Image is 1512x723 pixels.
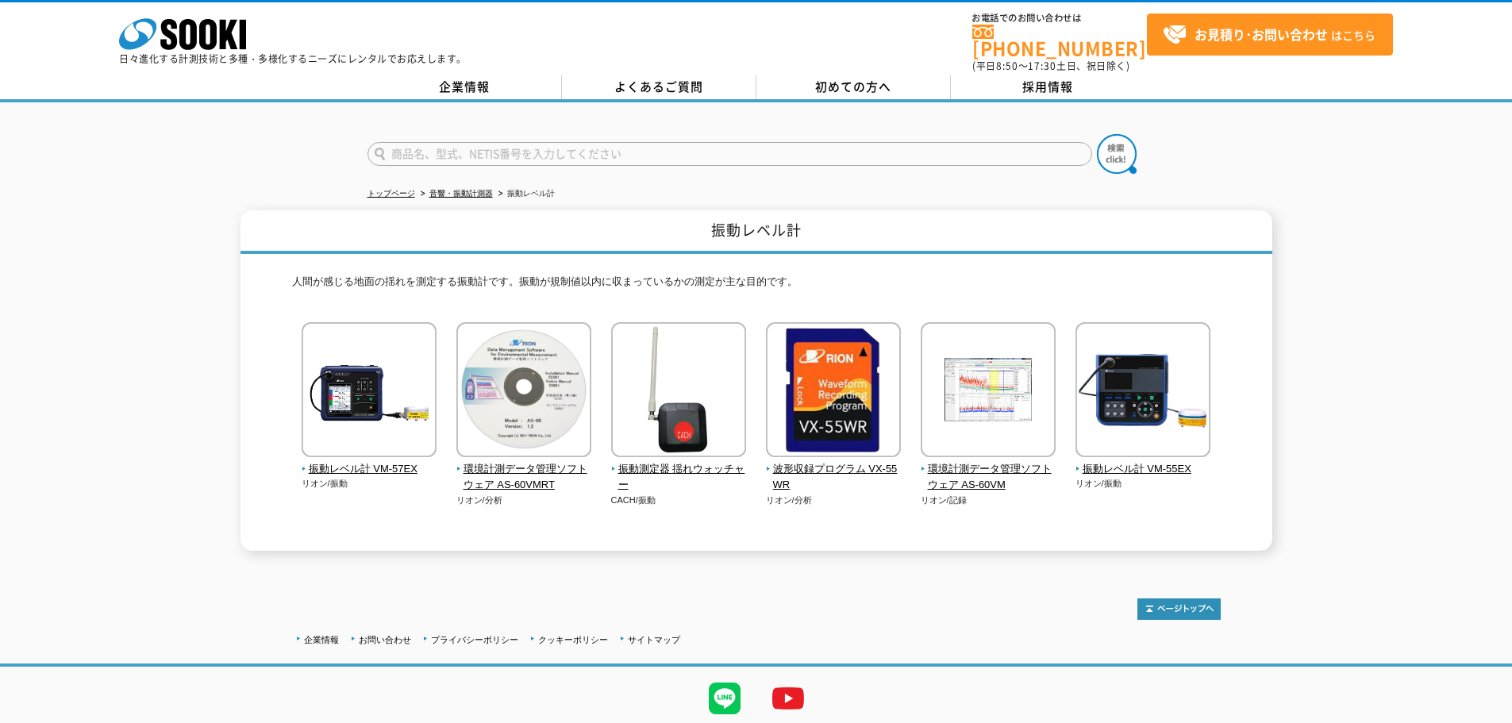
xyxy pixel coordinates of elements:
[611,322,746,461] img: 振動測定器 揺れウォッチャー
[495,186,555,202] li: 振動レベル計
[1075,477,1211,490] p: リオン/振動
[367,142,1092,166] input: 商品名、型式、NETIS番号を入力してください
[1075,461,1211,478] span: 振動レベル計 VM-55EX
[921,461,1056,494] span: 環境計測データ管理ソフトウェア AS-60VM
[766,494,902,507] p: リオン/分析
[1163,23,1375,47] span: はこちら
[302,446,437,478] a: 振動レベル計 VM-57EX
[304,635,339,644] a: 企業情報
[1147,13,1393,56] a: お見積り･お問い合わせはこちら
[302,477,437,490] p: リオン/振動
[367,189,415,198] a: トップページ
[562,75,756,99] a: よくあるご質問
[611,494,747,507] p: CACH/振動
[456,446,592,494] a: 環境計測データ管理ソフトウェア AS-60VMRT
[1097,134,1137,174] img: btn_search.png
[1075,322,1210,461] img: 振動レベル計 VM-55EX
[119,54,467,63] p: 日々進化する計測技術と多種・多様化するニーズにレンタルでお応えします。
[611,461,747,494] span: 振動測定器 揺れウォッチャー
[302,461,437,478] span: 振動レベル計 VM-57EX
[951,75,1145,99] a: 採用情報
[628,635,680,644] a: サイトマップ
[429,189,493,198] a: 音響・振動計測器
[972,59,1129,73] span: (平日 ～ 土日、祝日除く)
[611,446,747,494] a: 振動測定器 揺れウォッチャー
[815,78,891,95] span: 初めての方へ
[972,25,1147,57] a: [PHONE_NUMBER]
[766,446,902,494] a: 波形収録プログラム VX-55WR
[456,461,592,494] span: 環境計測データ管理ソフトウェア AS-60VMRT
[921,494,1056,507] p: リオン/記録
[456,494,592,507] p: リオン/分析
[292,274,1221,298] p: 人間が感じる地面の揺れを測定する振動計です。振動が規制値以内に収まっているかの測定が主な目的です。
[996,59,1018,73] span: 8:50
[1075,446,1211,478] a: 振動レベル計 VM-55EX
[367,75,562,99] a: 企業情報
[766,461,902,494] span: 波形収録プログラム VX-55WR
[538,635,608,644] a: クッキーポリシー
[359,635,411,644] a: お問い合わせ
[302,322,437,461] img: 振動レベル計 VM-57EX
[921,446,1056,494] a: 環境計測データ管理ソフトウェア AS-60VM
[240,210,1272,254] h1: 振動レベル計
[1137,598,1221,620] img: トップページへ
[756,75,951,99] a: 初めての方へ
[456,322,591,461] img: 環境計測データ管理ソフトウェア AS-60VMRT
[1195,25,1328,44] strong: お見積り･お問い合わせ
[972,13,1147,23] span: お電話でのお問い合わせは
[921,322,1056,461] img: 環境計測データ管理ソフトウェア AS-60VM
[766,322,901,461] img: 波形収録プログラム VX-55WR
[431,635,518,644] a: プライバシーポリシー
[1028,59,1056,73] span: 17:30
